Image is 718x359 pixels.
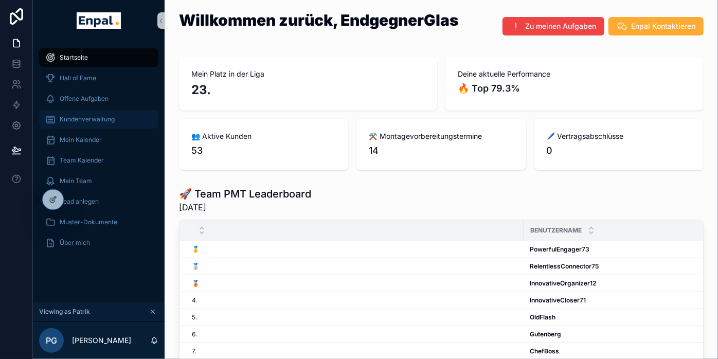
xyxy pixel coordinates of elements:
[39,48,158,67] a: Startseite
[608,17,704,35] button: Enpal Kontaktieren
[525,21,596,31] span: Zu meinen Aufgaben
[191,81,425,98] h2: 23.
[60,115,115,123] span: Kundenverwaltung
[39,172,158,190] a: Mein Team
[39,308,90,316] span: Viewing as Patrik
[60,136,102,144] span: Mein Kalender
[530,313,555,321] strong: OldFlash
[60,239,90,247] span: Über mich
[60,177,92,185] span: Mein Team
[458,69,691,79] span: Deine aktuelle Performance
[179,12,459,28] h1: Willkommen zurück, EndgegnerGlas
[39,131,158,149] a: Mein Kalender
[530,296,586,304] strong: InnovativeCloser71
[39,69,158,87] a: Hall of Fame
[39,213,158,231] a: Muster-Dokumente
[33,41,165,265] div: scrollable content
[369,131,513,141] span: ⚒️ Montagevorbereitungstermine
[72,335,131,346] p: [PERSON_NAME]
[60,218,117,226] span: Muster-Dokumente
[631,21,695,31] span: Enpal Kontaktieren
[192,313,197,321] span: 5.
[192,245,200,254] span: 🥇
[179,187,311,201] h1: 🚀 Team PMT Leaderboard
[530,262,599,270] strong: RelentlessConnector75
[502,17,604,35] button: Zu meinen Aufgaben
[39,151,158,170] a: Team Kalender
[46,334,57,347] span: PG
[191,131,336,141] span: 👥 Aktive Kunden
[530,245,589,253] strong: PowerfulEngager73
[369,143,513,158] span: 14
[60,95,109,103] span: Offene Aufgaben
[60,74,96,82] span: Hall of Fame
[530,330,561,338] strong: Gutenberg
[39,110,158,129] a: Kundenverwaltung
[547,143,691,158] span: 0
[60,53,88,62] span: Startseite
[60,198,99,206] span: Lead anlegen
[458,83,520,94] strong: 🔥 Top 79.3%
[547,131,691,141] span: 🖊️ Vertragsabschlüsse
[60,156,104,165] span: Team Kalender
[530,279,596,287] strong: InnovativeOrganizer12
[77,12,120,29] img: App logo
[39,192,158,211] a: Lead anlegen
[192,262,200,271] span: 🥈
[191,69,425,79] span: Mein Platz in der Liga
[39,89,158,108] a: Offene Aufgaben
[530,226,582,235] span: Benutzername
[192,347,196,355] span: 7.
[192,296,198,304] span: 4.
[192,279,200,288] span: 🥉
[179,201,311,213] span: [DATE]
[192,330,197,338] span: 6.
[39,234,158,252] a: Über mich
[191,143,336,158] span: 53
[530,347,559,355] strong: ChefBoss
